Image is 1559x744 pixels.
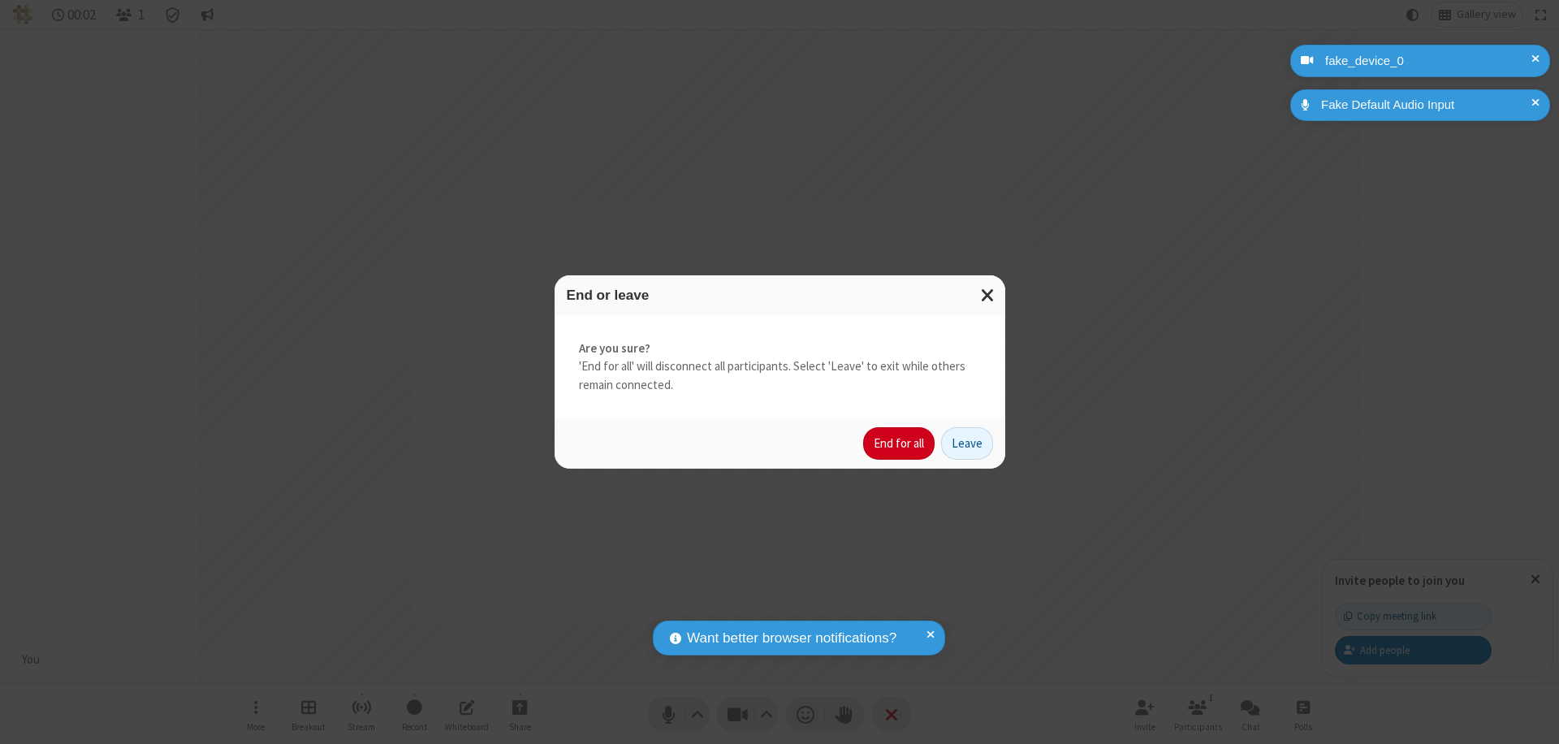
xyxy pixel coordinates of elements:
[971,275,1005,315] button: Close modal
[687,628,896,649] span: Want better browser notifications?
[941,427,993,460] button: Leave
[555,315,1005,419] div: 'End for all' will disconnect all participants. Select 'Leave' to exit while others remain connec...
[863,427,935,460] button: End for all
[1315,96,1538,115] div: Fake Default Audio Input
[579,340,981,358] strong: Are you sure?
[1319,52,1538,71] div: fake_device_0
[567,288,993,303] h3: End or leave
